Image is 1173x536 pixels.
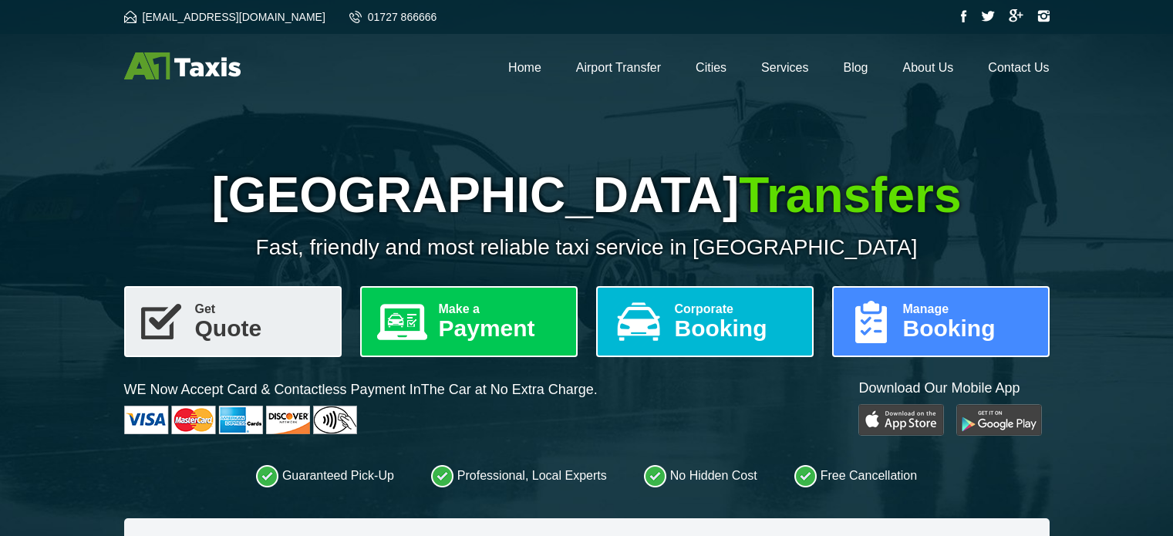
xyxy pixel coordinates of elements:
a: Services [761,61,808,74]
li: Guaranteed Pick-Up [256,464,394,487]
p: Download Our Mobile App [858,379,1049,398]
a: CorporateBooking [596,286,814,357]
a: Make aPayment [360,286,578,357]
a: Blog [843,61,868,74]
img: Facebook [961,10,967,22]
img: Instagram [1037,10,1050,22]
li: Free Cancellation [794,464,917,487]
a: About Us [903,61,954,74]
span: Transfers [739,167,961,223]
a: GetQuote [124,286,342,357]
span: Corporate [675,303,800,315]
img: Play Store [858,404,944,436]
img: Cards [124,406,357,434]
span: Make a [439,303,564,315]
p: Fast, friendly and most reliable taxi service in [GEOGRAPHIC_DATA] [124,235,1050,260]
img: Twitter [981,11,995,22]
a: 01727 866666 [349,11,437,23]
a: [EMAIL_ADDRESS][DOMAIN_NAME] [124,11,325,23]
img: A1 Taxis St Albans LTD [124,52,241,79]
li: Professional, Local Experts [431,464,607,487]
p: WE Now Accept Card & Contactless Payment In [124,380,598,399]
a: Contact Us [988,61,1049,74]
span: Get [195,303,328,315]
a: Airport Transfer [576,61,661,74]
span: Manage [903,303,1036,315]
a: Cities [696,61,726,74]
h1: [GEOGRAPHIC_DATA] [124,167,1050,224]
span: The Car at No Extra Charge. [421,382,598,397]
img: Google Plus [1009,9,1023,22]
a: ManageBooking [832,286,1050,357]
a: Home [508,61,541,74]
img: Google Play [956,404,1042,436]
li: No Hidden Cost [644,464,757,487]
